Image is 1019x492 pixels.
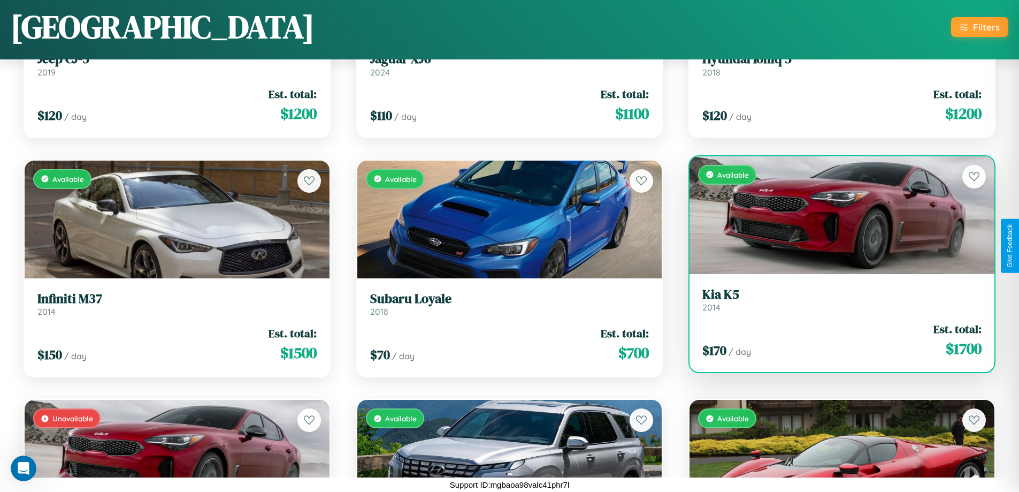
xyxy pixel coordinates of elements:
span: 2014 [702,302,721,313]
span: Est. total: [269,326,317,341]
span: Available [717,414,749,423]
span: $ 1200 [280,103,317,124]
button: Filters [951,17,1008,37]
span: $ 70 [370,346,390,364]
span: Est. total: [269,86,317,102]
a: Jeep CJ-52019 [37,51,317,78]
h3: Jaguar XJ6 [370,51,649,67]
h1: [GEOGRAPHIC_DATA] [11,5,315,49]
span: 2019 [37,67,56,78]
a: Subaru Loyale2018 [370,291,649,317]
span: $ 170 [702,342,726,359]
span: / day [729,111,752,122]
a: Jaguar XJ62024 [370,51,649,78]
h3: Hyundai Ioniq 5 [702,51,982,67]
span: $ 120 [37,107,62,124]
span: Est. total: [933,86,982,102]
span: $ 1200 [945,103,982,124]
span: $ 1700 [946,338,982,359]
span: / day [392,351,415,361]
p: Support ID: mgbaoa98valc41phr7l [450,478,569,492]
span: Est. total: [933,321,982,337]
span: 2018 [370,306,388,317]
span: Est. total: [601,326,649,341]
h3: Subaru Loyale [370,291,649,307]
a: Hyundai Ioniq 52018 [702,51,982,78]
span: / day [394,111,417,122]
span: Available [385,175,417,184]
span: $ 120 [702,107,727,124]
h3: Jeep CJ-5 [37,51,317,67]
h3: Kia K5 [702,287,982,302]
div: Filters [973,21,1000,33]
span: $ 1500 [280,342,317,364]
span: $ 1100 [615,103,649,124]
span: 2018 [702,67,721,78]
span: $ 700 [618,342,649,364]
span: / day [729,346,751,357]
h3: Infiniti M37 [37,291,317,307]
div: Give Feedback [1006,224,1014,268]
span: / day [64,111,87,122]
span: Available [52,175,84,184]
span: / day [64,351,87,361]
span: Unavailable [52,414,93,423]
span: $ 110 [370,107,392,124]
a: Infiniti M372014 [37,291,317,317]
span: Est. total: [601,86,649,102]
span: Available [385,414,417,423]
span: $ 150 [37,346,62,364]
span: 2024 [370,67,390,78]
span: 2014 [37,306,56,317]
span: Available [717,170,749,179]
iframe: Intercom live chat [11,456,36,481]
a: Kia K52014 [702,287,982,313]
